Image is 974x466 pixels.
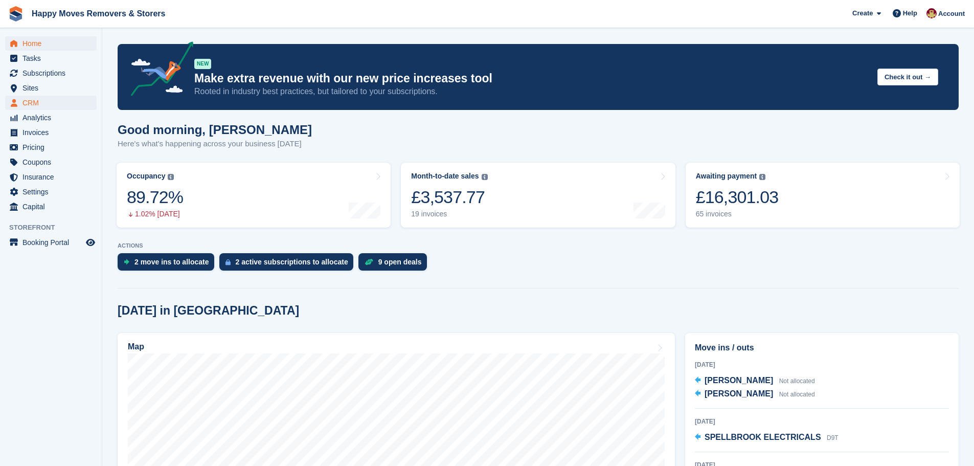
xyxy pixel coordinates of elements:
[705,376,773,385] span: [PERSON_NAME]
[127,210,183,218] div: 1.02% [DATE]
[695,388,815,401] a: [PERSON_NAME] Not allocated
[5,66,97,80] a: menu
[695,417,949,426] div: [DATE]
[401,163,675,228] a: Month-to-date sales £3,537.77 19 invoices
[22,235,84,250] span: Booking Portal
[5,155,97,169] a: menu
[194,86,869,97] p: Rooted in industry best practices, but tailored to your subscriptions.
[225,259,231,265] img: active_subscription_to_allocate_icon-d502201f5373d7db506a760aba3b589e785aa758c864c3986d89f69b8ff3...
[22,66,84,80] span: Subscriptions
[5,185,97,199] a: menu
[128,342,144,351] h2: Map
[852,8,873,18] span: Create
[695,360,949,369] div: [DATE]
[124,259,129,265] img: move_ins_to_allocate_icon-fdf77a2bb77ea45bf5b3d319d69a93e2d87916cf1d5bf7949dd705db3b84f3ca.svg
[168,174,174,180] img: icon-info-grey-7440780725fd019a000dd9b08b2336e03edf1995a4989e88bcd33f0948082b44.svg
[118,123,312,137] h1: Good morning, [PERSON_NAME]
[84,236,97,249] a: Preview store
[827,434,839,441] span: D9T
[127,187,183,208] div: 89.72%
[118,253,219,276] a: 2 move ins to allocate
[5,170,97,184] a: menu
[117,163,391,228] a: Occupancy 89.72% 1.02% [DATE]
[695,431,839,445] a: SPELLBROOK ELECTRICALS D9T
[686,163,960,228] a: Awaiting payment £16,301.03 65 invoices
[28,5,169,22] a: Happy Moves Removers & Storers
[236,258,348,266] div: 2 active subscriptions to allocate
[5,81,97,95] a: menu
[378,258,422,266] div: 9 open deals
[22,51,84,65] span: Tasks
[695,342,949,354] h2: Move ins / outs
[5,125,97,140] a: menu
[22,170,84,184] span: Insurance
[938,9,965,19] span: Account
[22,96,84,110] span: CRM
[118,304,299,318] h2: [DATE] in [GEOGRAPHIC_DATA]
[194,71,869,86] p: Make extra revenue with our new price increases tool
[122,41,194,100] img: price-adjustments-announcement-icon-8257ccfd72463d97f412b2fc003d46551f7dbcb40ab6d574587a9cd5c0d94...
[695,374,815,388] a: [PERSON_NAME] Not allocated
[5,51,97,65] a: menu
[877,69,938,85] button: Check it out →
[696,187,779,208] div: £16,301.03
[779,378,815,385] span: Not allocated
[903,8,917,18] span: Help
[22,110,84,125] span: Analytics
[411,187,487,208] div: £3,537.77
[22,155,84,169] span: Coupons
[118,138,312,150] p: Here's what's happening across your business [DATE]
[118,242,959,249] p: ACTIONS
[759,174,765,180] img: icon-info-grey-7440780725fd019a000dd9b08b2336e03edf1995a4989e88bcd33f0948082b44.svg
[779,391,815,398] span: Not allocated
[705,389,773,398] span: [PERSON_NAME]
[127,172,165,181] div: Occupancy
[411,172,479,181] div: Month-to-date sales
[9,223,102,233] span: Storefront
[358,253,432,276] a: 9 open deals
[22,125,84,140] span: Invoices
[8,6,24,21] img: stora-icon-8386f47178a22dfd0bd8f6a31ec36ba5ce8667c1dd55bd0f319d3a0aa187defe.svg
[22,185,84,199] span: Settings
[219,253,358,276] a: 2 active subscriptions to allocate
[5,140,97,154] a: menu
[22,81,84,95] span: Sites
[22,199,84,214] span: Capital
[696,172,757,181] div: Awaiting payment
[22,140,84,154] span: Pricing
[5,36,97,51] a: menu
[5,199,97,214] a: menu
[5,96,97,110] a: menu
[365,258,373,265] img: deal-1b604bf984904fb50ccaf53a9ad4b4a5d6e5aea283cecdc64d6e3604feb123c2.svg
[194,59,211,69] div: NEW
[411,210,487,218] div: 19 invoices
[5,235,97,250] a: menu
[482,174,488,180] img: icon-info-grey-7440780725fd019a000dd9b08b2336e03edf1995a4989e88bcd33f0948082b44.svg
[5,110,97,125] a: menu
[696,210,779,218] div: 65 invoices
[134,258,209,266] div: 2 move ins to allocate
[705,433,821,441] span: SPELLBROOK ELECTRICALS
[926,8,937,18] img: Steven Fry
[22,36,84,51] span: Home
